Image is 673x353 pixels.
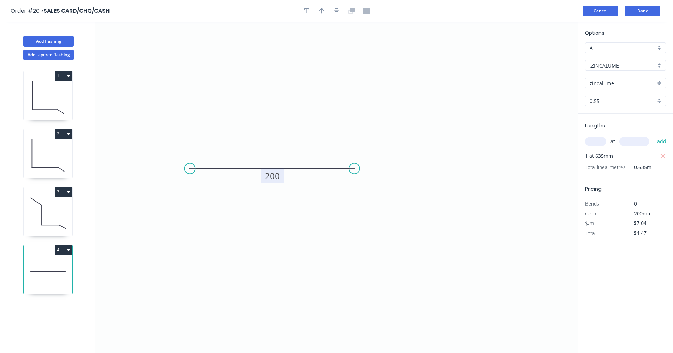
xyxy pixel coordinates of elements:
input: Thickness [590,97,656,105]
button: 1 [55,71,72,81]
button: Add flashing [23,36,74,47]
tspan: 200 [265,170,280,182]
span: 0 [634,200,637,207]
button: Cancel [583,6,618,16]
span: Bends [585,200,599,207]
button: add [654,135,670,147]
input: Price level [590,44,656,52]
span: Girth [585,210,596,217]
svg: 0 [95,22,578,353]
button: 2 [55,129,72,139]
span: Total lineal metres [585,162,626,172]
span: SALES CARD/CHQ/CASH [43,7,110,15]
button: 3 [55,187,72,197]
span: Options [585,29,604,36]
span: Order #20 > [11,7,43,15]
span: Pricing [585,185,602,192]
button: Done [625,6,660,16]
button: Add tapered flashing [23,50,74,60]
span: $/m [585,220,594,227]
span: 1 at 635mm [585,151,613,161]
input: Colour [590,80,656,87]
span: Lengths [585,122,605,129]
span: 0.635m [626,162,651,172]
input: Material [590,62,656,69]
span: at [610,137,615,146]
span: Total [585,230,596,237]
button: 4 [55,245,72,255]
span: 200mm [634,210,652,217]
